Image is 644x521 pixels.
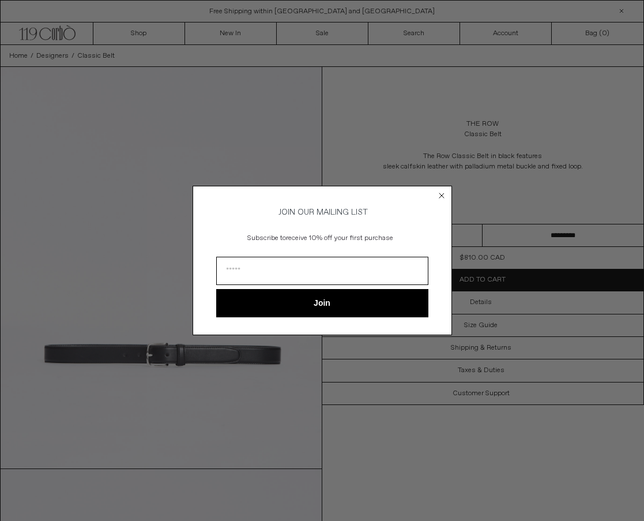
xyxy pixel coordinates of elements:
[216,257,428,285] input: Email
[216,289,428,317] button: Join
[247,234,286,243] span: Subscribe to
[436,190,447,201] button: Close dialog
[277,207,368,218] span: JOIN OUR MAILING LIST
[286,234,393,243] span: receive 10% off your first purchase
